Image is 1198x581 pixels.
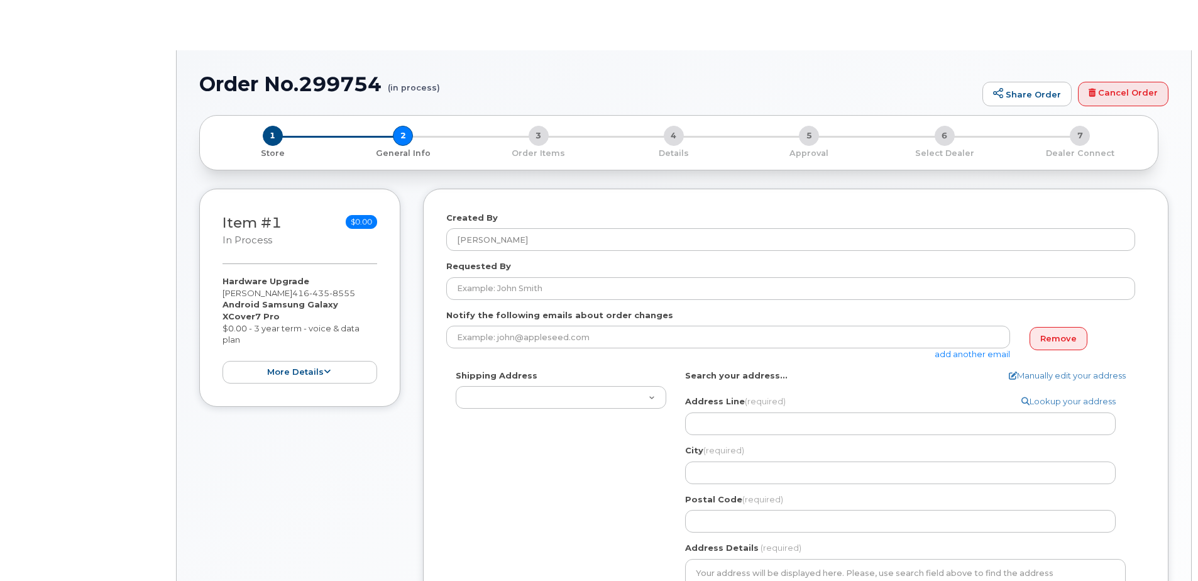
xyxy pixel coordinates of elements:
span: (required) [703,445,744,455]
span: 8555 [329,288,355,298]
label: Created By [446,212,498,224]
span: 435 [309,288,329,298]
label: Notify the following emails about order changes [446,309,673,321]
h3: Item #1 [223,215,282,247]
a: Lookup your address [1021,396,1116,407]
span: $0.00 [346,215,377,229]
label: Shipping Address [456,370,537,382]
label: Address Line [685,396,786,407]
span: (required) [742,494,783,504]
span: 1 [263,126,283,146]
a: 1 Store [210,146,335,159]
small: in process [223,235,272,246]
label: Search your address... [685,370,788,382]
a: add another email [935,349,1010,359]
span: (required) [745,396,786,406]
label: Address Details [685,542,759,554]
label: Requested By [446,260,511,272]
input: Example: john@appleseed.com [446,326,1010,348]
div: [PERSON_NAME] $0.00 - 3 year term - voice & data plan [223,275,377,384]
label: City [685,445,744,456]
button: more details [223,361,377,384]
p: Store [215,148,330,159]
small: (in process) [388,73,440,92]
h1: Order No.299754 [199,73,976,95]
a: Cancel Order [1078,82,1168,107]
a: Remove [1030,327,1087,350]
label: Postal Code [685,494,783,506]
strong: Hardware Upgrade [223,276,309,286]
a: Manually edit your address [1009,370,1126,382]
strong: Android Samsung Galaxy XCover7 Pro [223,299,338,321]
a: Share Order [982,82,1072,107]
span: (required) [761,543,801,553]
input: Example: John Smith [446,277,1135,300]
span: 416 [292,288,355,298]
